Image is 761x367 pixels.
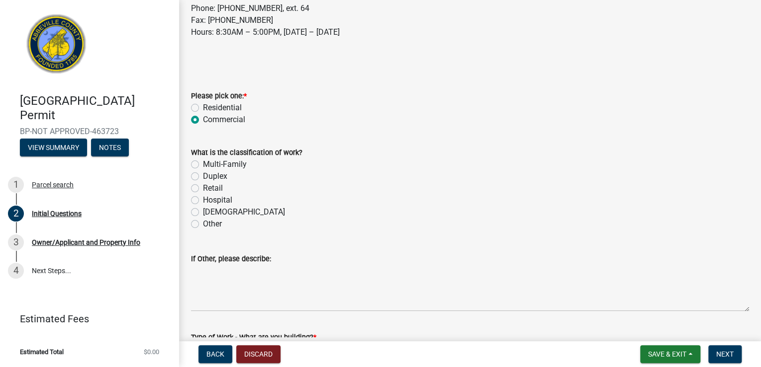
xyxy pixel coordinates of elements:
[191,256,271,263] label: If Other, please describe:
[198,345,232,363] button: Back
[20,349,64,355] span: Estimated Total
[20,144,87,152] wm-modal-confirm: Summary
[32,181,74,188] div: Parcel search
[203,182,223,194] label: Retail
[203,114,245,126] label: Commercial
[8,177,24,193] div: 1
[191,149,302,156] label: What is the classification of work?
[708,345,742,363] button: Next
[144,349,159,355] span: $0.00
[716,350,734,358] span: Next
[8,206,24,221] div: 2
[203,218,222,230] label: Other
[20,94,171,123] h4: [GEOGRAPHIC_DATA] Permit
[640,345,700,363] button: Save & Exit
[20,127,159,136] span: BP-NOT APPROVED-463723
[206,350,224,358] span: Back
[203,194,232,206] label: Hospital
[8,234,24,250] div: 3
[203,170,227,182] label: Duplex
[8,263,24,279] div: 4
[203,206,285,218] label: [DEMOGRAPHIC_DATA]
[91,144,129,152] wm-modal-confirm: Notes
[32,210,82,217] div: Initial Questions
[236,345,281,363] button: Discard
[203,102,242,114] label: Residential
[648,350,686,358] span: Save & Exit
[191,334,316,341] label: Type of Work - What are you building?
[91,139,129,156] button: Notes
[8,309,163,329] a: Estimated Fees
[191,93,247,100] label: Please pick one:
[20,10,93,83] img: Abbeville County, South Carolina
[203,158,247,170] label: Multi-Family
[32,239,140,246] div: Owner/Applicant and Property Info
[20,139,87,156] button: View Summary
